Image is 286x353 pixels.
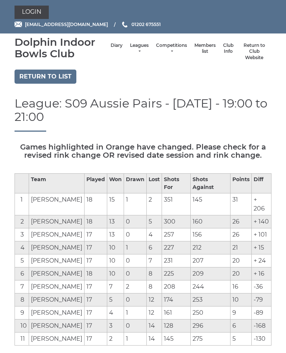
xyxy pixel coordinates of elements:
[124,173,147,193] th: Drawn
[162,306,191,319] td: 161
[231,241,252,254] td: 21
[29,267,85,280] td: [PERSON_NAME]
[107,306,124,319] td: 4
[147,332,162,345] td: 14
[162,332,191,345] td: 145
[162,267,191,280] td: 225
[162,254,191,267] td: 231
[231,254,252,267] td: 20
[190,173,231,193] th: Shots Against
[147,319,162,332] td: 14
[122,22,127,28] img: Phone us
[15,332,29,345] td: 11
[29,319,85,332] td: [PERSON_NAME]
[231,332,252,345] td: 5
[231,319,252,332] td: 6
[194,42,216,55] a: Members list
[15,215,29,228] td: 2
[29,332,85,345] td: [PERSON_NAME]
[231,267,252,280] td: 20
[241,42,268,61] a: Return to Club Website
[124,254,147,267] td: 0
[252,173,271,193] th: Diff
[162,215,191,228] td: 300
[190,293,231,306] td: 253
[147,306,162,319] td: 12
[231,228,252,241] td: 26
[124,332,147,345] td: 1
[124,280,147,293] td: 2
[85,319,107,332] td: 17
[252,193,271,215] td: + 206
[252,254,271,267] td: + 24
[107,173,124,193] th: Won
[162,293,191,306] td: 174
[15,319,29,332] td: 10
[15,70,76,84] a: Return to list
[190,228,231,241] td: 156
[85,173,107,193] th: Played
[85,193,107,215] td: 18
[29,173,85,193] th: Team
[252,267,271,280] td: + 16
[190,193,231,215] td: 145
[147,173,162,193] th: Lost
[29,280,85,293] td: [PERSON_NAME]
[252,215,271,228] td: + 140
[107,228,124,241] td: 13
[162,228,191,241] td: 257
[29,193,85,215] td: [PERSON_NAME]
[15,6,49,19] a: Login
[85,267,107,280] td: 18
[131,22,161,27] span: 01202 675551
[252,241,271,254] td: + 15
[130,42,149,55] a: Leagues
[162,173,191,193] th: Shots For
[252,319,271,332] td: -168
[252,306,271,319] td: -89
[107,332,124,345] td: 2
[15,36,107,60] div: Dolphin Indoor Bowls Club
[29,306,85,319] td: [PERSON_NAME]
[124,306,147,319] td: 1
[190,319,231,332] td: 296
[15,280,29,293] td: 7
[231,293,252,306] td: 10
[231,193,252,215] td: 31
[107,280,124,293] td: 7
[223,42,233,55] a: Club Info
[124,193,147,215] td: 1
[124,215,147,228] td: 0
[124,293,147,306] td: 0
[231,173,252,193] th: Points
[124,267,147,280] td: 0
[15,306,29,319] td: 9
[85,293,107,306] td: 17
[121,21,161,28] a: Phone us 01202 675551
[85,254,107,267] td: 17
[190,332,231,345] td: 275
[190,306,231,319] td: 250
[29,254,85,267] td: [PERSON_NAME]
[15,293,29,306] td: 8
[85,306,107,319] td: 17
[124,241,147,254] td: 1
[15,241,29,254] td: 4
[231,215,252,228] td: 26
[190,267,231,280] td: 209
[107,319,124,332] td: 3
[29,293,85,306] td: [PERSON_NAME]
[15,193,29,215] td: 1
[107,254,124,267] td: 10
[162,280,191,293] td: 208
[252,293,271,306] td: -79
[15,143,271,159] h5: Games highlighted in Orange have changed. Please check for a revised rink change OR revised date ...
[147,254,162,267] td: 7
[107,215,124,228] td: 13
[252,280,271,293] td: -36
[107,193,124,215] td: 15
[85,215,107,228] td: 18
[231,280,252,293] td: 16
[111,42,123,49] a: Diary
[147,193,162,215] td: 2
